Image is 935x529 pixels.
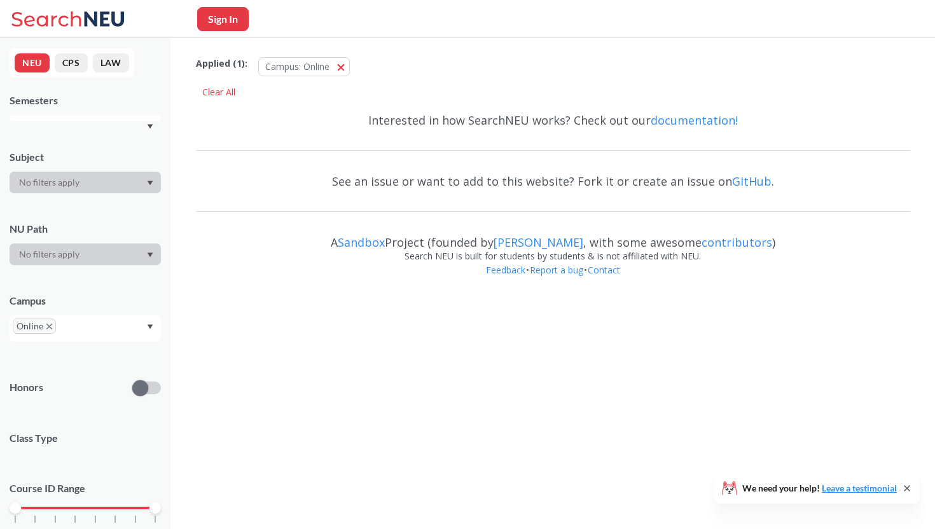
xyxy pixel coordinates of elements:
[822,483,897,493] a: Leave a testimonial
[10,172,161,193] div: Dropdown arrow
[196,263,910,296] div: • •
[10,431,161,445] span: Class Type
[197,7,249,31] button: Sign In
[494,235,583,250] a: [PERSON_NAME]
[15,53,50,72] button: NEU
[10,315,161,341] div: OnlineX to remove pillDropdown arrow
[196,57,247,71] span: Applied ( 1 ):
[196,249,910,263] div: Search NEU is built for students by students & is not affiliated with NEU.
[529,264,584,276] a: Report a bug
[147,124,153,129] svg: Dropdown arrow
[196,83,242,102] div: Clear All
[196,224,910,249] div: A Project (founded by , with some awesome )
[10,244,161,265] div: Dropdown arrow
[742,484,897,493] span: We need your help!
[10,380,43,395] p: Honors
[196,163,910,200] div: See an issue or want to add to this website? Fork it or create an issue on .
[587,264,621,276] a: Contact
[55,53,88,72] button: CPS
[338,235,385,250] a: Sandbox
[147,181,153,186] svg: Dropdown arrow
[10,222,161,236] div: NU Path
[10,93,161,107] div: Semesters
[732,174,772,189] a: GitHub
[265,60,329,72] span: Campus: Online
[651,113,738,128] a: documentation!
[10,481,161,496] p: Course ID Range
[702,235,772,250] a: contributors
[258,57,350,76] button: Campus: Online
[196,102,910,139] div: Interested in how SearchNEU works? Check out our
[147,324,153,329] svg: Dropdown arrow
[10,294,161,308] div: Campus
[13,319,56,334] span: OnlineX to remove pill
[46,324,52,329] svg: X to remove pill
[147,252,153,258] svg: Dropdown arrow
[485,264,526,276] a: Feedback
[10,150,161,164] div: Subject
[93,53,129,72] button: LAW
